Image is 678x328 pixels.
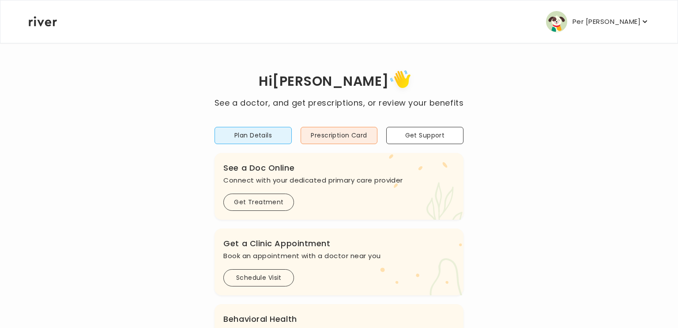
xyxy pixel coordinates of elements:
[223,174,454,187] p: Connect with your dedicated primary care provider
[223,313,454,325] h3: Behavioral Health
[223,250,454,262] p: Book an appointment with a doctor near you
[215,67,463,97] h1: Hi [PERSON_NAME]
[223,269,294,286] button: Schedule Visit
[386,127,463,144] button: Get Support
[223,237,454,250] h3: Get a Clinic Appointment
[546,11,649,32] button: user avatarPer [PERSON_NAME]
[573,15,640,28] p: Per [PERSON_NAME]
[301,127,377,144] button: Prescription Card
[223,194,294,211] button: Get Treatment
[215,97,463,109] p: See a doctor, and get prescriptions, or review your benefits
[546,11,567,32] img: user avatar
[215,127,291,144] button: Plan Details
[223,162,454,174] h3: See a Doc Online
